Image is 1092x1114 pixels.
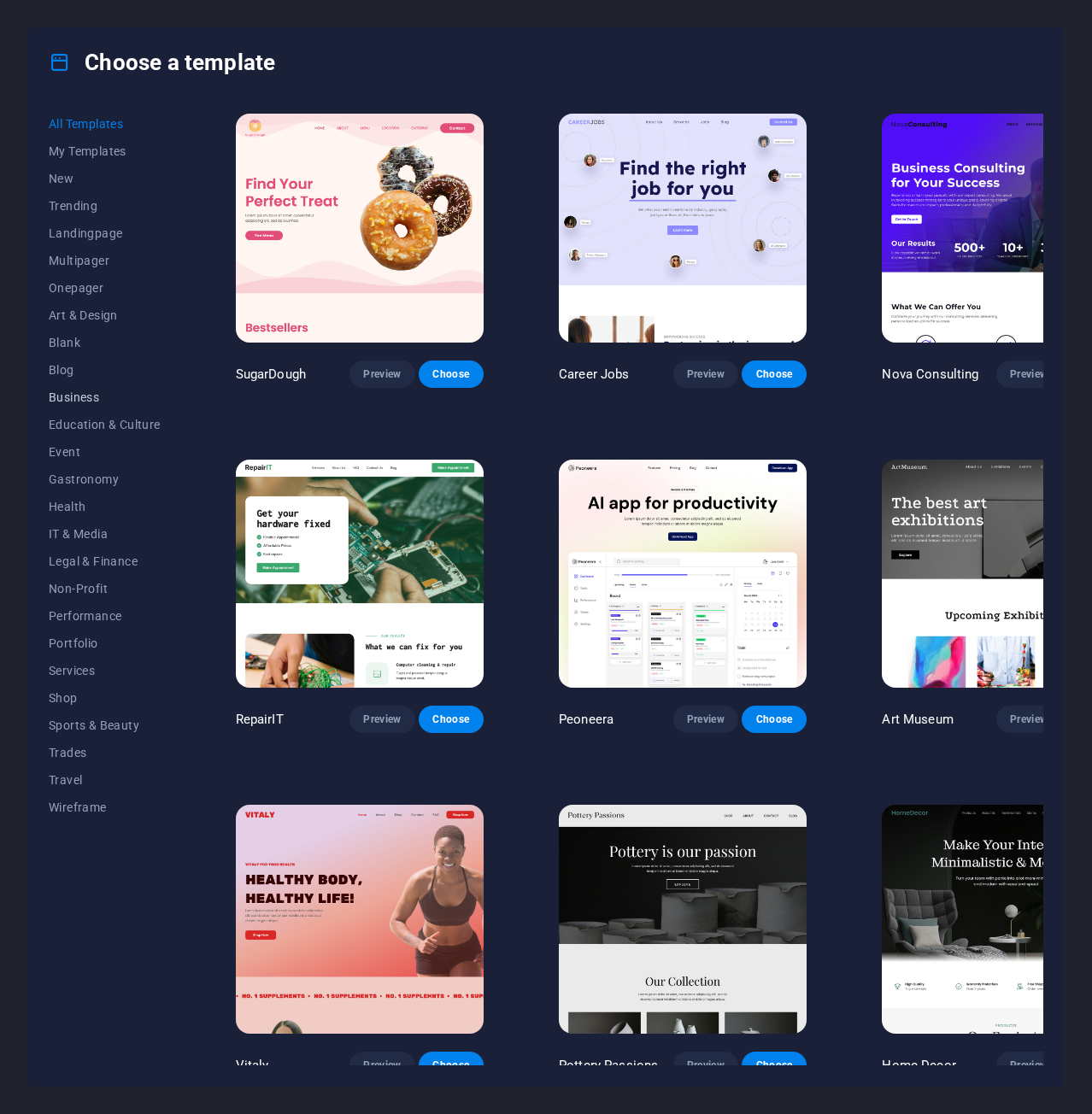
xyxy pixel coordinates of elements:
[559,460,807,689] img: Peoneera
[49,684,161,712] button: Shop
[49,554,161,568] span: Legal & Finance
[49,794,161,821] button: Wireframe
[49,329,161,356] button: Blank
[755,712,793,726] span: Choose
[49,582,161,595] span: Non-Profit
[49,144,161,158] span: My Templates
[419,1052,484,1079] button: Choose
[349,1052,414,1079] button: Preview
[236,1057,269,1074] p: Vitaly
[236,366,306,383] p: SugarDough
[49,773,161,787] span: Travel
[49,718,161,732] span: Sports & Beauty
[49,630,161,657] button: Portfolio
[559,711,614,728] p: Peoneera
[559,114,807,343] img: Career Jobs
[559,366,630,383] p: Career Jobs
[363,712,401,726] span: Preview
[49,438,161,466] button: Event
[49,466,161,493] button: Gastronomy
[49,500,161,513] span: Health
[49,384,161,411] button: Business
[49,110,161,138] button: All Templates
[363,367,401,381] span: Preview
[49,575,161,602] button: Non-Profit
[236,114,484,343] img: SugarDough
[49,274,161,302] button: Onepager
[673,1052,738,1079] button: Preview
[49,739,161,766] button: Trades
[49,281,161,295] span: Onepager
[687,367,725,381] span: Preview
[49,363,161,377] span: Blog
[996,1052,1061,1079] button: Preview
[49,117,161,131] span: All Templates
[236,460,484,689] img: RepairIT
[742,361,807,388] button: Choose
[49,308,161,322] span: Art & Design
[49,548,161,575] button: Legal & Finance
[49,527,161,541] span: IT & Media
[49,636,161,650] span: Portfolio
[419,706,484,733] button: Choose
[49,226,161,240] span: Landingpage
[236,711,284,728] p: RepairIT
[49,192,161,220] button: Trending
[49,609,161,623] span: Performance
[673,706,738,733] button: Preview
[49,172,161,185] span: New
[349,706,414,733] button: Preview
[49,657,161,684] button: Services
[49,664,161,677] span: Services
[363,1058,401,1072] span: Preview
[49,691,161,705] span: Shop
[687,1058,725,1072] span: Preview
[49,746,161,759] span: Trades
[419,361,484,388] button: Choose
[49,472,161,486] span: Gastronomy
[49,165,161,192] button: New
[996,706,1061,733] button: Preview
[49,49,275,76] h4: Choose a template
[882,711,953,728] p: Art Museum
[742,1052,807,1079] button: Choose
[432,712,470,726] span: Choose
[687,712,725,726] span: Preview
[882,366,978,383] p: Nova Consulting
[49,138,161,165] button: My Templates
[236,805,484,1034] img: Vitaly
[559,1057,658,1074] p: Pottery Passions
[49,411,161,438] button: Education & Culture
[49,493,161,520] button: Health
[49,418,161,431] span: Education & Culture
[49,302,161,329] button: Art & Design
[49,247,161,274] button: Multipager
[755,1058,793,1072] span: Choose
[673,361,738,388] button: Preview
[49,199,161,213] span: Trending
[742,706,807,733] button: Choose
[49,766,161,794] button: Travel
[49,520,161,548] button: IT & Media
[882,1057,955,1074] p: Home Decor
[49,220,161,247] button: Landingpage
[49,712,161,739] button: Sports & Beauty
[1010,1058,1048,1072] span: Preview
[1010,712,1048,726] span: Preview
[49,800,161,814] span: Wireframe
[49,336,161,349] span: Blank
[432,367,470,381] span: Choose
[49,254,161,267] span: Multipager
[1010,367,1048,381] span: Preview
[49,356,161,384] button: Blog
[432,1058,470,1072] span: Choose
[559,805,807,1034] img: Pottery Passions
[349,361,414,388] button: Preview
[49,445,161,459] span: Event
[49,390,161,404] span: Business
[996,361,1061,388] button: Preview
[49,602,161,630] button: Performance
[755,367,793,381] span: Choose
